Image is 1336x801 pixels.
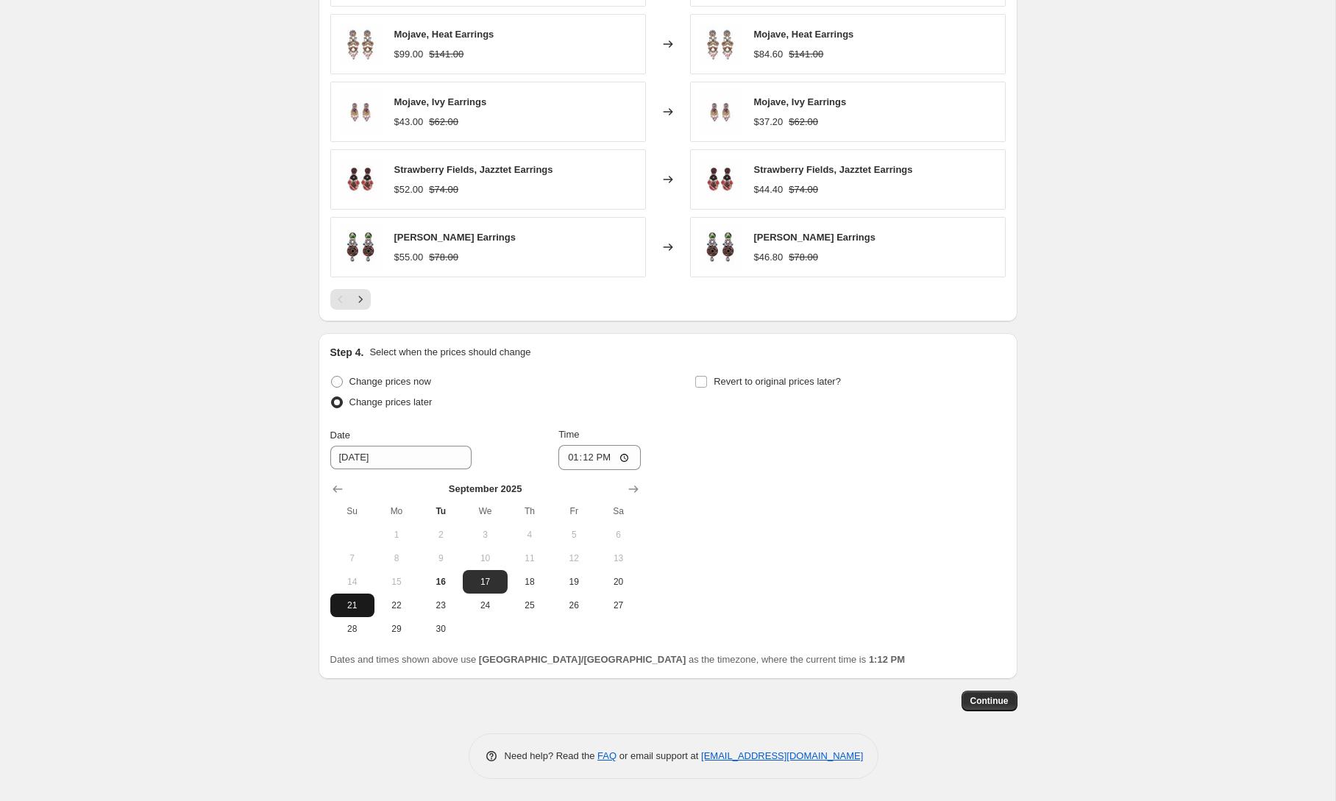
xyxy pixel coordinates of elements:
span: 28 [336,623,369,635]
span: 1 [380,529,413,541]
span: 7 [336,552,369,564]
span: 21 [336,599,369,611]
span: 26 [558,599,590,611]
button: Friday September 19 2025 [552,570,596,594]
span: Dates and times shown above use as the timezone, where the current time is [330,654,906,665]
span: 24 [469,599,501,611]
span: Change prices later [349,396,433,407]
button: Friday September 12 2025 [552,547,596,570]
span: Fr [558,505,590,517]
th: Sunday [330,499,374,523]
span: Mo [380,505,413,517]
span: 23 [424,599,457,611]
button: Sunday September 14 2025 [330,570,374,594]
span: $62.00 [429,116,458,127]
span: We [469,505,501,517]
span: $52.00 [394,184,424,195]
span: 9 [424,552,457,564]
span: 8 [380,552,413,564]
span: Time [558,429,579,440]
a: FAQ [597,750,617,761]
span: 5 [558,529,590,541]
p: Select when the prices should change [369,345,530,360]
button: Next [350,289,371,310]
img: 1236_large_46b38edf-50b5-4d11-a8d7-c0f555eff9ae_80x.jpg [338,22,383,66]
span: $99.00 [394,49,424,60]
img: 0688_large_96b529db-b016-4fd6-b078-c3919b96c444_80x.jpg [338,225,383,269]
b: [GEOGRAPHIC_DATA]/[GEOGRAPHIC_DATA] [479,654,686,665]
button: Monday September 15 2025 [374,570,419,594]
span: $55.00 [394,252,424,263]
span: $46.80 [754,252,784,263]
span: [PERSON_NAME] Earrings [754,232,875,243]
span: 13 [602,552,634,564]
span: 16 [424,576,457,588]
span: 27 [602,599,634,611]
span: Continue [970,695,1009,707]
b: 1:12 PM [869,654,905,665]
button: Tuesday September 23 2025 [419,594,463,617]
input: 9/16/2025 [330,446,472,469]
button: Thursday September 4 2025 [508,523,552,547]
span: 11 [514,552,546,564]
img: 1239_large_899686cf-cb0e-49c1-8b10-b9a1e4cf9cf2_80x.jpg [338,90,383,134]
span: Change prices now [349,376,431,387]
img: 0688_large_96b529db-b016-4fd6-b078-c3919b96c444_80x.jpg [698,225,742,269]
span: 29 [380,623,413,635]
button: Friday September 5 2025 [552,523,596,547]
span: Mojave, Ivy Earrings [394,96,487,107]
button: Monday September 1 2025 [374,523,419,547]
span: $44.40 [754,184,784,195]
span: $78.00 [789,252,818,263]
span: 2 [424,529,457,541]
span: Sa [602,505,634,517]
span: Date [330,430,350,441]
button: Friday September 26 2025 [552,594,596,617]
button: Thursday September 11 2025 [508,547,552,570]
button: Show previous month, August 2025 [327,479,348,499]
button: Wednesday September 10 2025 [463,547,507,570]
span: 17 [469,576,501,588]
span: Revert to original prices later? [714,376,841,387]
button: Wednesday September 24 2025 [463,594,507,617]
button: Monday September 8 2025 [374,547,419,570]
img: 1239_large_899686cf-cb0e-49c1-8b10-b9a1e4cf9cf2_80x.jpg [698,90,742,134]
nav: Pagination [330,289,371,310]
span: 30 [424,623,457,635]
span: 14 [336,576,369,588]
th: Saturday [596,499,640,523]
button: Continue [962,691,1017,711]
span: Mojave, Heat Earrings [754,29,854,40]
button: Today Tuesday September 16 2025 [419,570,463,594]
button: Wednesday September 3 2025 [463,523,507,547]
th: Friday [552,499,596,523]
th: Thursday [508,499,552,523]
img: 7444_large_aed2ba38-0194-454d-9994-7f43041053dd_80x.jpg [338,157,383,202]
button: Tuesday September 30 2025 [419,617,463,641]
span: $37.20 [754,116,784,127]
th: Wednesday [463,499,507,523]
h2: Step 4. [330,345,364,360]
button: Thursday September 18 2025 [508,570,552,594]
span: $74.00 [429,184,458,195]
input: 12:00 [558,445,641,470]
button: Tuesday September 2 2025 [419,523,463,547]
span: 18 [514,576,546,588]
span: 22 [380,599,413,611]
button: Sunday September 21 2025 [330,594,374,617]
button: Sunday September 28 2025 [330,617,374,641]
button: Thursday September 25 2025 [508,594,552,617]
button: Monday September 29 2025 [374,617,419,641]
span: $78.00 [429,252,458,263]
span: Tu [424,505,457,517]
span: Strawberry Fields, Jazztet Earrings [754,164,913,175]
button: Saturday September 13 2025 [596,547,640,570]
span: $141.00 [429,49,463,60]
button: Sunday September 7 2025 [330,547,374,570]
a: [EMAIL_ADDRESS][DOMAIN_NAME] [701,750,863,761]
span: Mojave, Heat Earrings [394,29,494,40]
span: 6 [602,529,634,541]
button: Saturday September 20 2025 [596,570,640,594]
button: Saturday September 6 2025 [596,523,640,547]
span: Need help? Read the [505,750,598,761]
